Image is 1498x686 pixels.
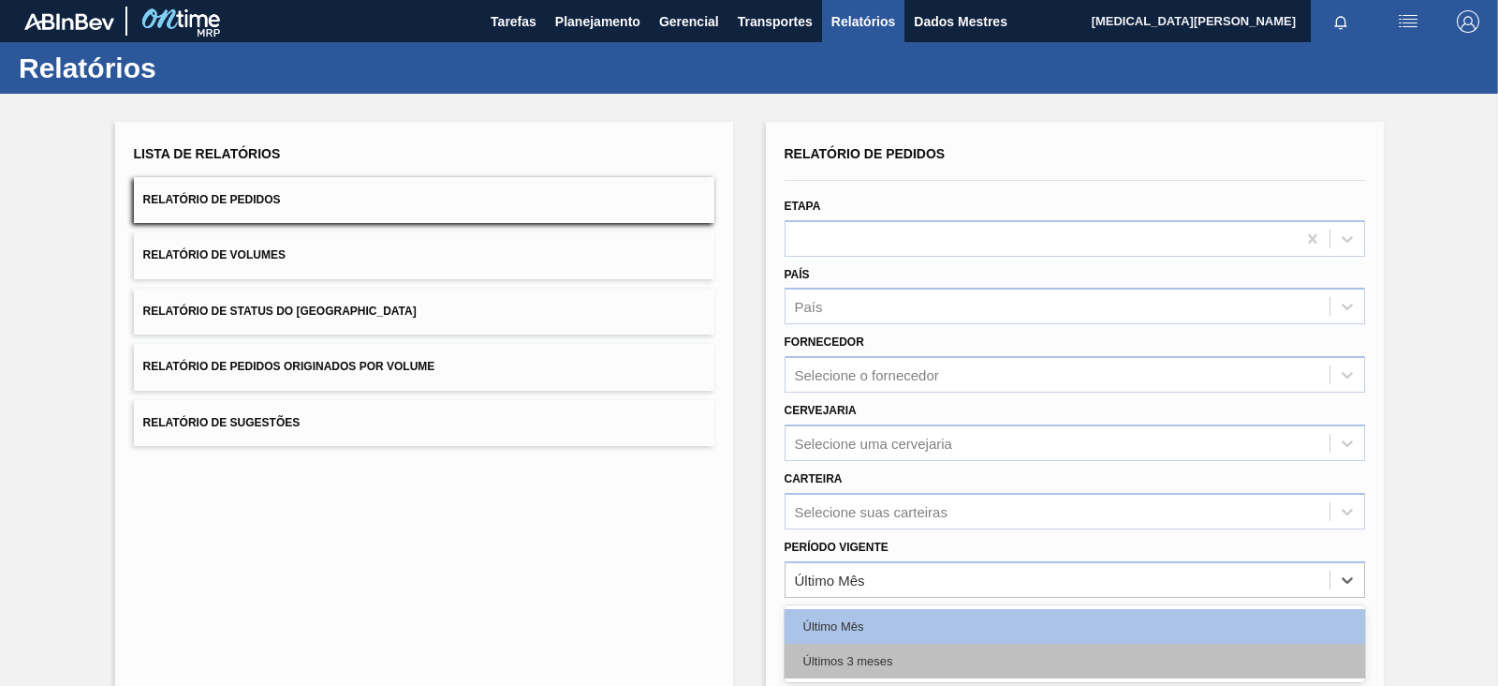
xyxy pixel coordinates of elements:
img: TNhmsLtSVTkK8tSr43FrP2fwEKptu5GPRR3wAAAABJRU5ErkJggg== [24,13,114,30]
font: Fornecedor [785,336,864,349]
font: Último Mês [803,619,864,634]
font: Gerencial [659,14,719,29]
font: Etapa [785,200,821,213]
img: Sair [1457,10,1479,33]
font: Selecione suas carteiras [795,503,947,519]
font: Relatório de Pedidos Originados por Volume [143,361,435,374]
font: Relatórios [831,14,895,29]
font: Relatórios [19,52,156,83]
font: Lista de Relatórios [134,146,281,161]
font: Tarefas [491,14,536,29]
font: Último Mês [795,572,865,588]
button: Relatório de Status do [GEOGRAPHIC_DATA] [134,289,714,335]
font: Transportes [738,14,813,29]
img: ações do usuário [1397,10,1419,33]
font: Relatório de Pedidos [143,193,281,206]
font: Relatório de Sugestões [143,416,301,429]
font: Relatório de Pedidos [785,146,946,161]
font: Planejamento [555,14,640,29]
button: Relatório de Volumes [134,232,714,278]
font: Dados Mestres [914,14,1007,29]
button: Relatório de Sugestões [134,400,714,446]
font: Relatório de Status do [GEOGRAPHIC_DATA] [143,305,417,318]
button: Relatório de Pedidos [134,177,714,223]
font: País [795,299,823,315]
button: Relatório de Pedidos Originados por Volume [134,344,714,390]
font: Cervejaria [785,404,857,417]
font: [MEDICAL_DATA][PERSON_NAME] [1092,14,1296,28]
font: Período Vigente [785,541,889,554]
font: País [785,268,810,281]
font: Últimos 3 meses [803,654,893,668]
font: Relatório de Volumes [143,249,286,262]
font: Carteira [785,472,843,485]
font: Selecione o fornecedor [795,367,939,383]
button: Notificações [1311,8,1371,35]
font: Selecione uma cervejaria [795,435,952,451]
